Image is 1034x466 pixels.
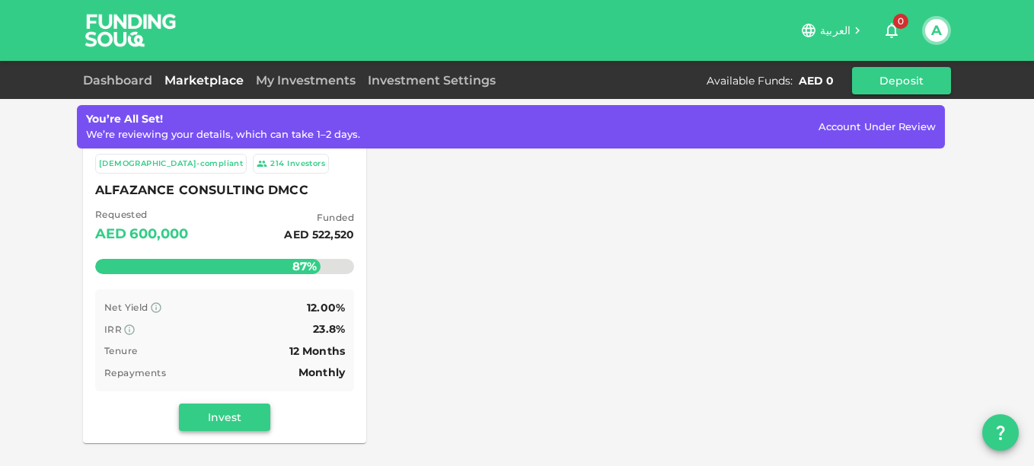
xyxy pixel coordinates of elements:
[158,73,250,88] a: Marketplace
[95,207,189,222] span: Requested
[99,158,243,171] div: [DEMOGRAPHIC_DATA]-compliant
[86,127,360,142] div: We’re reviewing your details, which can take 1–2 days.
[104,302,148,313] span: Net Yield
[250,73,362,88] a: My Investments
[270,158,284,171] div: 214
[362,73,502,88] a: Investment Settings
[820,24,850,37] span: العربية
[313,322,345,336] span: 23.8%
[819,120,936,132] span: Account Under Review
[289,344,345,358] span: 12 Months
[876,15,907,46] button: 0
[307,301,345,314] span: 12.00%
[852,67,951,94] button: Deposit
[104,345,137,356] span: Tenure
[799,73,834,88] div: AED 0
[104,324,122,335] span: IRR
[104,367,166,378] span: Repayments
[179,404,270,431] button: Invest
[83,73,158,88] a: Dashboard
[284,210,354,225] span: Funded
[707,73,793,88] div: Available Funds :
[287,158,325,171] div: Investors
[95,180,354,201] span: ALFAZANCE CONSULTING DMCC
[86,112,163,126] span: You’re All Set!
[925,19,948,42] button: A
[298,365,345,379] span: Monthly
[982,414,1019,451] button: question
[893,14,908,29] span: 0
